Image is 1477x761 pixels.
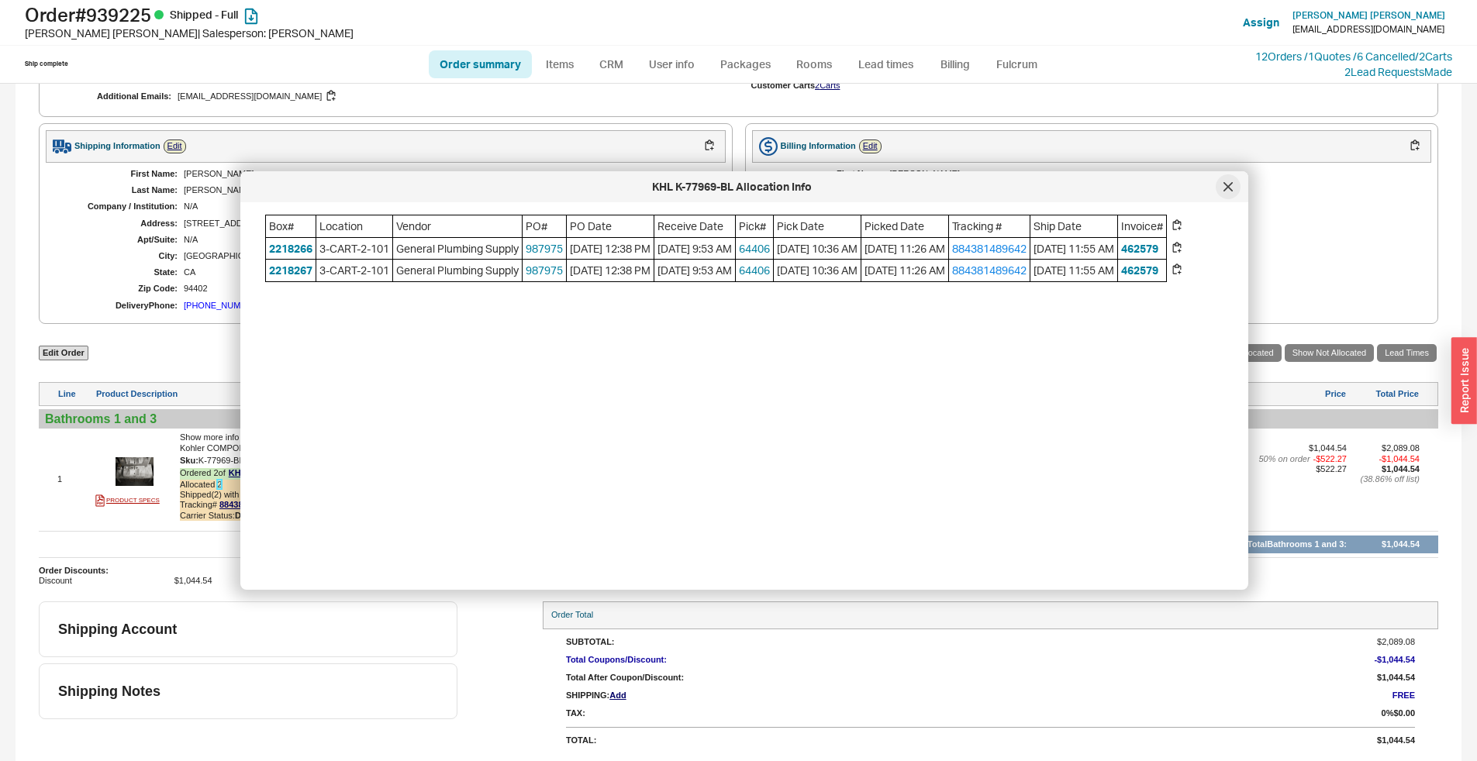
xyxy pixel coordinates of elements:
[566,637,1345,647] div: SubTotal:
[985,50,1049,78] a: Fulcrum
[949,215,1030,237] span: Tracking #
[1377,637,1415,647] span: $2,089.08
[928,50,982,78] a: Billing
[1374,655,1415,665] span: -
[170,8,238,21] span: Shipped - Full
[1285,344,1374,362] a: Show Not Allocated
[1255,50,1415,63] a: 12Orders /1Quotes /6 Cancelled
[61,235,178,245] div: Apt/Suite:
[184,185,710,195] div: [PERSON_NAME]
[859,139,882,153] a: Edit
[61,201,178,212] div: Company / Institution:
[184,169,710,179] div: [PERSON_NAME]
[45,411,1432,426] div: Bathrooms 1 and 3
[781,141,856,151] div: Billing Information
[316,238,392,260] span: 3-CART-2-101
[566,690,609,701] div: Shipping:
[269,241,312,257] button: 2218266
[1309,443,1347,453] span: $1,044.54
[1121,263,1158,278] button: 462579
[164,139,186,153] a: Edit
[180,500,276,509] span: Tracking#
[180,480,490,490] div: Allocated
[184,251,710,261] div: [GEOGRAPHIC_DATA]
[180,455,198,464] span: Sku:
[1392,690,1415,700] span: FREE
[184,219,710,229] div: [STREET_ADDRESS]
[739,263,770,277] a: 64406
[739,242,770,255] a: 64406
[180,443,365,453] span: Kohler COMPONENTS" LAV WS SPOUT - ROW
[235,511,274,520] b: Delivered
[429,50,532,78] a: Order summary
[736,215,773,237] span: Pick#
[184,267,710,277] div: CA
[654,215,735,237] span: Receive Date
[180,468,490,480] div: Ordered 2 of Ship Method:
[61,267,178,277] div: State:
[180,511,276,520] span: Carrier Status:
[567,260,654,281] span: [DATE] 12:38 PM
[1292,9,1445,21] span: [PERSON_NAME] [PERSON_NAME]
[952,263,1027,277] a: 884381489642
[116,453,154,491] img: aag28741_rgb_djmpb6
[1030,238,1117,260] span: [DATE] 11:55 AM
[1313,454,1347,464] span: - $522.27
[1377,655,1415,664] span: $1,044.54
[178,89,714,104] div: [EMAIL_ADDRESS][DOMAIN_NAME]
[248,179,1216,195] div: KHL K-77969-BL Allocation Info
[815,81,840,90] a: 2Carts
[61,284,178,294] div: Zip Code:
[184,284,710,294] div: 94402
[1292,10,1445,21] a: [PERSON_NAME] [PERSON_NAME]
[861,238,948,260] span: [DATE] 11:26 AM
[269,263,312,278] button: 2218267
[861,260,948,281] span: [DATE] 11:26 AM
[58,621,177,638] div: Shipping Account
[57,474,92,484] div: 1
[174,576,240,586] div: $1,044.54
[1118,215,1166,237] span: Invoice#
[180,490,490,500] div: Shipped ( 2 ) with on ,
[751,81,816,90] span: Customer Carts
[39,576,171,586] div: Discount
[61,301,178,311] div: Delivery Phone:
[847,50,925,78] a: Lead times
[952,242,1027,255] a: 884381489642
[768,169,884,179] div: First Name:
[1258,454,1310,464] span: 50 % on order
[1377,344,1437,362] a: Lead Times
[535,50,585,78] a: Items
[543,601,1438,628] div: Order Total
[526,263,563,277] a: 987975
[1121,241,1158,257] button: 462579
[1292,24,1444,35] div: [EMAIL_ADDRESS][DOMAIN_NAME]
[637,50,706,78] a: User info
[566,708,1345,718] div: Tax:
[1344,65,1452,78] a: 2Lead RequestsMade
[39,566,1438,576] div: Order Discounts:
[1382,443,1420,453] span: $2,089.08
[1382,708,1394,718] div: 0 %
[74,141,160,151] div: Shipping Information
[566,673,1345,683] div: Total After Coupon/Discount:
[393,260,522,281] span: General Plumbing Supply
[774,238,861,260] span: [DATE] 10:36 AM
[316,260,392,281] span: 3-CART-2-101
[1393,708,1415,718] span: $0.00
[184,201,710,212] div: N/A
[1230,389,1346,399] div: Price
[25,60,68,68] div: Ship complete
[861,215,948,237] span: Picked Date
[588,50,634,78] a: CRM
[61,251,178,261] div: City:
[1248,539,1347,549] div: Total Bathrooms 1 and 3 :
[229,468,295,480] a: KHL K-77969-BL
[25,26,665,41] div: [PERSON_NAME] [PERSON_NAME] | Salesperson: [PERSON_NAME]
[316,215,392,237] span: Location
[1382,539,1420,549] div: $1,044.54
[709,50,782,78] a: Packages
[1030,260,1117,281] span: [DATE] 11:55 AM
[1377,673,1415,683] span: $1,044.54
[184,301,261,311] div: [PHONE_NUMBER]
